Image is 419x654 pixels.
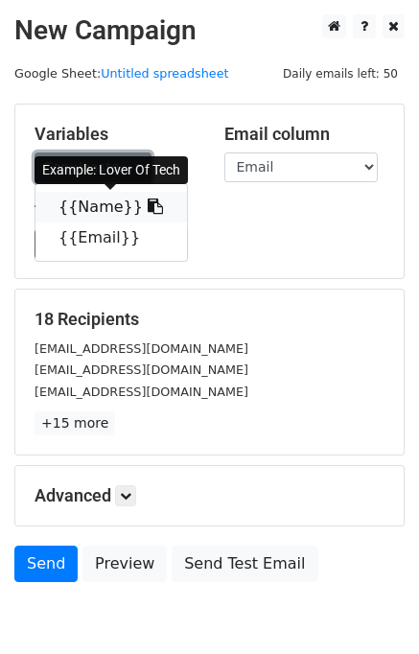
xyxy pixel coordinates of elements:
small: [EMAIL_ADDRESS][DOMAIN_NAME] [35,385,248,399]
a: {{Name}} [35,192,187,222]
div: 聊天小组件 [323,562,419,654]
h5: 18 Recipients [35,309,384,330]
a: Untitled spreadsheet [101,66,228,81]
a: +15 more [35,411,115,435]
a: Daily emails left: 50 [276,66,405,81]
small: Google Sheet: [14,66,229,81]
h5: Email column [224,124,385,145]
a: Send [14,546,78,582]
h5: Advanced [35,485,384,506]
h5: Variables [35,124,196,145]
a: Send Test Email [172,546,317,582]
iframe: Chat Widget [323,562,419,654]
a: {{Email}} [35,222,187,253]
a: Preview [82,546,167,582]
div: Example: Lover Of Tech [35,156,188,184]
h2: New Campaign [14,14,405,47]
small: [EMAIL_ADDRESS][DOMAIN_NAME] [35,341,248,356]
span: Daily emails left: 50 [276,63,405,84]
small: [EMAIL_ADDRESS][DOMAIN_NAME] [35,362,248,377]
